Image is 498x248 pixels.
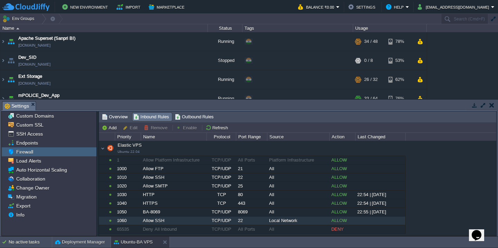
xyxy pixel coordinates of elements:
[243,24,353,32] div: Tags
[116,133,141,141] div: Priority
[267,199,329,208] div: All
[118,150,140,154] span: Ubuntu 22.04
[144,125,169,131] button: Remove
[141,191,206,199] div: HTTP
[141,225,206,233] div: Deny All Inbound
[6,89,16,108] img: AMDAwAAAACH5BAEAAAAALAAAAAABAAEAAAICRAEAOw==
[330,156,355,164] div: ALLOW
[15,149,34,155] a: Firewall
[15,176,46,182] a: Collaboration
[18,92,59,99] a: mPOLICE_Dev_App
[207,208,236,216] div: TCP/UDP
[267,191,329,199] div: All
[236,165,267,173] div: 21
[364,89,378,108] div: 33 / 64
[141,199,206,208] div: HTTPS
[102,113,128,121] span: Overview
[2,3,49,11] img: CloudJiffy
[9,237,52,248] div: No active tasks
[330,199,355,208] div: ALLOW
[115,191,140,199] div: 1030
[207,173,236,182] div: TCP/UDP
[207,182,236,190] div: TCP/UDP
[208,89,242,108] div: Running
[388,89,411,108] div: 76%
[364,32,378,51] div: 34 / 48
[176,125,199,131] button: Enable
[207,199,236,208] div: TCP
[18,54,36,61] a: Dev_SID
[388,70,411,89] div: 62%
[175,113,214,121] span: Outbound Rules
[15,194,38,200] span: Migration
[141,165,206,173] div: Allow FTP
[267,182,329,190] div: All
[15,140,39,146] a: Endpoints
[1,24,207,32] div: Name
[330,191,355,199] div: ALLOW
[330,208,355,216] div: ALLOW
[115,173,140,182] div: 1010
[267,173,329,182] div: All
[356,199,405,208] div: 22:54 | [DATE]
[386,3,406,11] button: Help
[330,225,355,233] div: DENY
[123,125,140,131] button: Edit
[115,182,140,190] div: 1020
[330,217,355,225] div: ALLOW
[207,191,236,199] div: TCP
[4,102,29,110] span: Settings
[141,156,206,164] div: Allow Platform Infrastructure
[15,158,42,164] a: Load Alerts
[236,156,267,164] div: All Ports
[418,3,491,11] button: [EMAIL_ADDRESS][DOMAIN_NAME]
[330,182,355,190] div: ALLOW
[298,3,336,11] button: Balance ₹0.00
[141,182,206,190] div: Allow SMTP
[15,212,26,218] a: Info
[115,165,140,173] div: 1000
[141,173,206,182] div: Allow SSH
[0,70,6,89] img: AMDAwAAAACH5BAEAAAAALAAAAAABAAEAAAICRAEAOw==
[364,51,373,70] div: 0 / 8
[133,113,169,121] span: Inbound Rules
[115,156,140,164] div: 1
[15,203,31,209] a: Export
[388,32,411,51] div: 78%
[207,225,236,233] div: TCP/UDP
[330,165,355,173] div: ALLOW
[6,32,16,51] img: AMDAwAAAACH5BAEAAAAALAAAAAABAAEAAAICRAEAOw==
[15,122,45,128] a: Custom SSL
[267,165,329,173] div: All
[18,42,50,49] a: [DOMAIN_NAME]
[356,208,405,216] div: 22:55 | [DATE]
[16,28,19,29] img: AMDAwAAAACH5BAEAAAAALAAAAAABAAEAAAICRAEAOw==
[15,185,50,191] span: Change Owner
[117,3,142,11] button: Import
[356,133,405,141] div: Last Changed
[115,217,140,225] div: 1060
[18,80,50,87] span: [DOMAIN_NAME]
[18,61,50,68] a: [DOMAIN_NAME]
[236,173,267,182] div: 22
[0,89,6,108] img: AMDAwAAAACH5BAEAAAAALAAAAAABAAEAAAICRAEAOw==
[237,133,267,141] div: Port Range
[356,191,405,199] div: 22:54 | [DATE]
[208,70,242,89] div: Running
[267,217,329,225] div: Local Network
[55,239,105,246] button: Deployment Manager
[115,199,140,208] div: 1040
[388,51,411,70] div: 53%
[268,133,329,141] div: Source
[15,167,68,173] a: Auto Horizontal Scaling
[348,3,377,11] button: Settings
[141,217,206,225] div: Allow SSH
[141,208,206,216] div: BA-8069
[18,73,42,80] span: Ext Storage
